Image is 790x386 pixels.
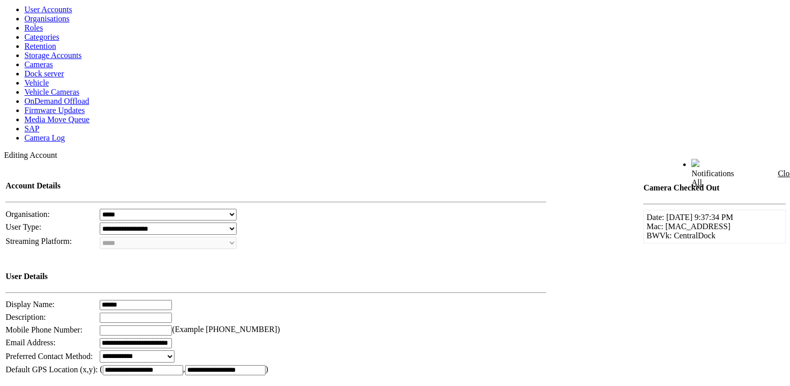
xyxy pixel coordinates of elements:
[24,69,64,78] a: Dock server
[691,159,699,167] img: bell24.png
[24,88,79,96] a: Vehicle Cameras
[4,151,57,159] span: Editing Account
[6,181,546,190] h4: Account Details
[24,33,59,41] a: Categories
[24,23,43,32] a: Roles
[24,97,89,105] a: OnDemand Offload
[691,169,765,187] div: Notifications
[24,60,53,69] a: Cameras
[6,210,50,218] span: Organisation:
[24,106,85,115] a: Firmware Updates
[6,272,546,281] h4: User Details
[24,42,56,50] a: Retention
[24,124,39,133] a: SAP
[647,213,783,240] td: Date: [DATE] 9:37:34 PM Mac: [MAC_ADDRESS] BWVk: CentralDock
[24,133,65,142] a: Camera Log
[6,300,54,309] span: Display Name:
[99,364,547,376] td: ( , )
[6,325,82,334] span: Mobile Phone Number:
[6,365,98,374] span: Default GPS Location (x,y):
[6,352,93,361] span: Preferred Contact Method:
[172,325,280,334] span: (Example [PHONE_NUMBER])
[24,14,70,23] a: Organisations
[6,338,55,347] span: Email Address:
[584,159,671,167] span: Welcome, BWV (Administrator)
[24,5,72,14] a: User Accounts
[6,237,72,245] span: Streaming Platform:
[6,223,41,231] span: User Type:
[24,51,81,60] a: Storage Accounts
[6,313,46,321] span: Description:
[24,78,49,87] a: Vehicle
[24,115,90,124] a: Media Move Queue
